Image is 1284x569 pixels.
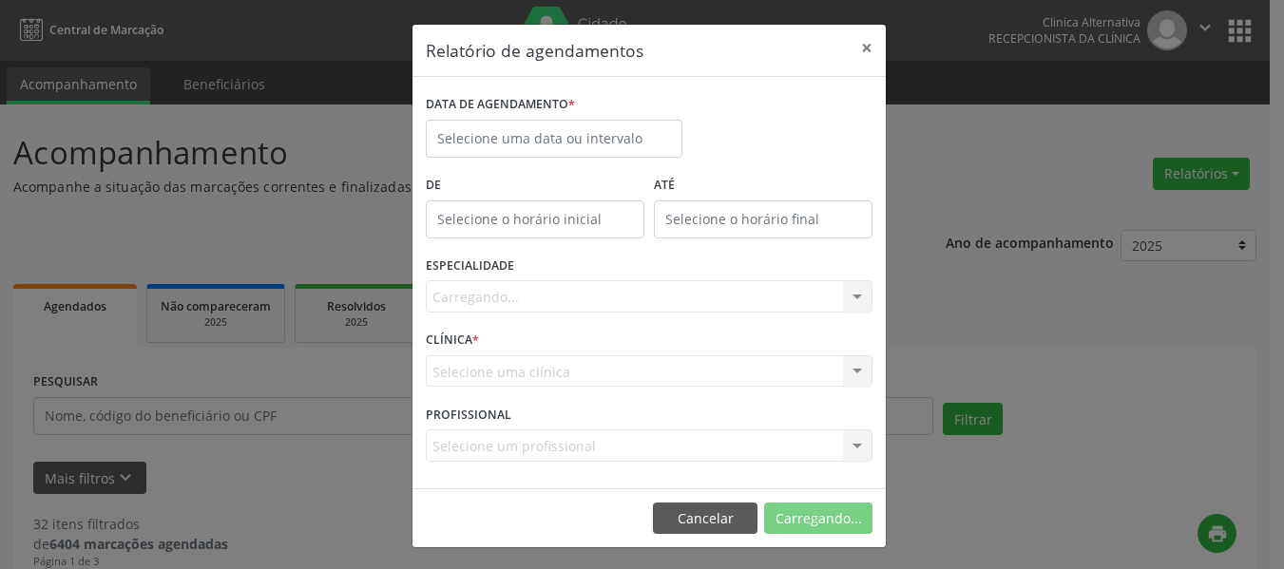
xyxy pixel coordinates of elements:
[426,38,643,63] h5: Relatório de agendamentos
[764,503,872,535] button: Carregando...
[426,400,511,429] label: PROFISSIONAL
[426,90,575,120] label: DATA DE AGENDAMENTO
[426,171,644,200] label: De
[426,252,514,281] label: ESPECIALIDADE
[848,25,886,71] button: Close
[654,171,872,200] label: ATÉ
[426,200,644,238] input: Selecione o horário inicial
[426,120,682,158] input: Selecione uma data ou intervalo
[654,200,872,238] input: Selecione o horário final
[653,503,757,535] button: Cancelar
[426,326,479,355] label: CLÍNICA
